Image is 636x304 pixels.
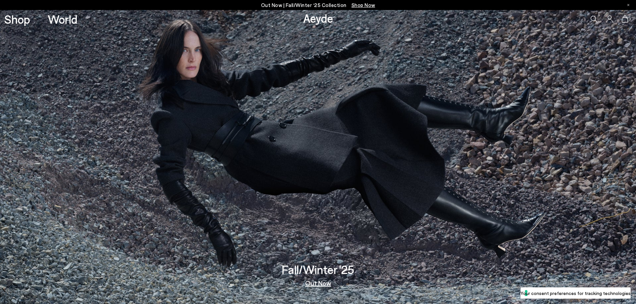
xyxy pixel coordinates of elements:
[303,11,333,25] a: Aeyde
[520,287,631,299] button: Your consent preferences for tracking technologies
[628,17,632,21] span: 3
[352,2,375,8] span: Navigate to /collections/new-in
[4,13,30,25] a: Shop
[48,13,77,25] a: World
[282,264,354,275] h3: Fall/Winter '25
[622,15,628,23] a: 3
[261,1,375,9] p: Out Now | Fall/Winter ‘25 Collection
[305,280,331,286] a: Out Now
[520,290,631,297] label: Your consent preferences for tracking technologies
